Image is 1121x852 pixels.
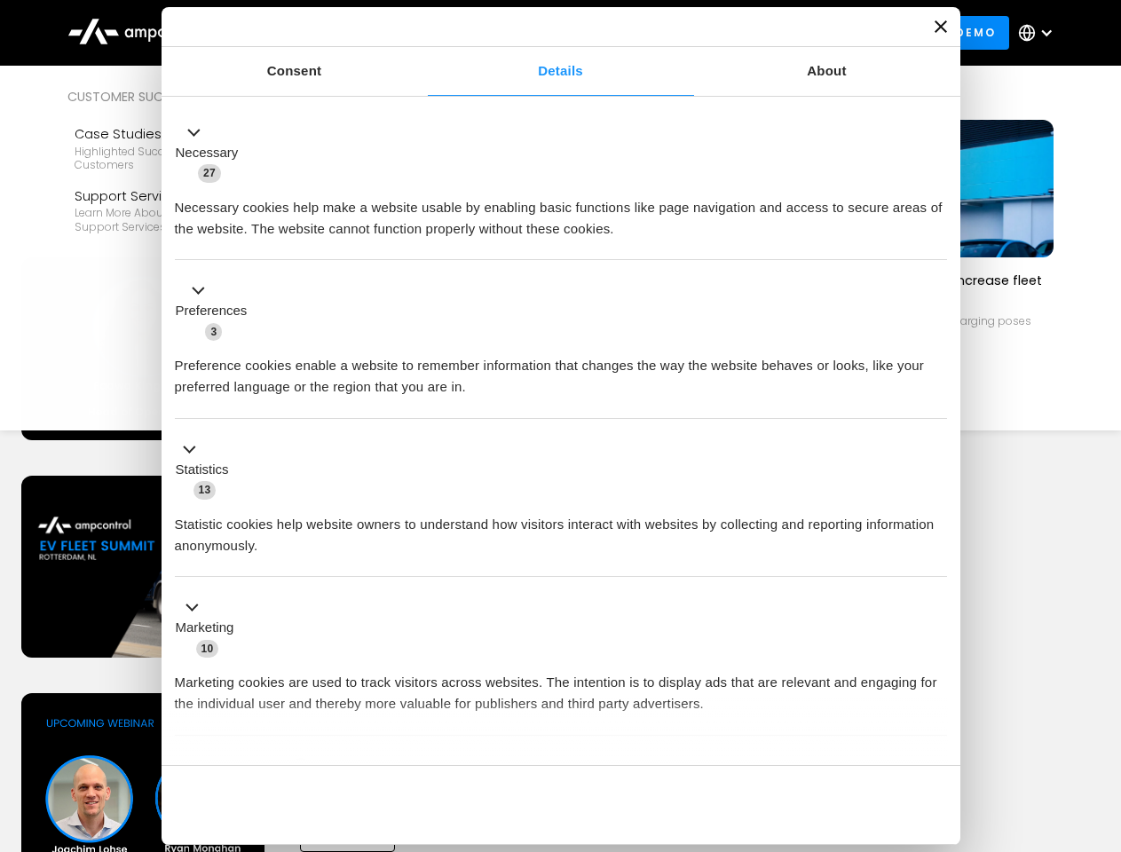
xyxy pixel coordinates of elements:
[175,342,947,398] div: Preference cookies enable a website to remember information that changes the way the website beha...
[176,618,234,638] label: Marketing
[175,597,245,659] button: Marketing (10)
[175,122,249,184] button: Necessary (27)
[176,301,248,321] label: Preferences
[67,87,288,106] div: Customer success
[428,47,694,96] a: Details
[176,460,229,480] label: Statistics
[175,438,240,501] button: Statistics (13)
[935,20,947,33] button: Close banner
[75,124,280,144] div: Case Studies
[198,164,221,182] span: 27
[162,47,428,96] a: Consent
[175,184,947,240] div: Necessary cookies help make a website usable by enabling basic functions like page navigation and...
[176,143,239,163] label: Necessary
[196,640,219,658] span: 10
[205,323,222,341] span: 3
[175,280,258,343] button: Preferences (3)
[193,481,217,499] span: 13
[75,145,280,172] div: Highlighted success stories From Our Customers
[293,758,310,776] span: 2
[75,186,280,206] div: Support Services
[691,779,946,831] button: Okay
[175,501,947,556] div: Statistic cookies help website owners to understand how visitors interact with websites by collec...
[175,659,947,714] div: Marketing cookies are used to track visitors across websites. The intention is to display ads tha...
[75,206,280,233] div: Learn more about Ampcontrol’s support services
[694,47,960,96] a: About
[67,117,288,179] a: Case StudiesHighlighted success stories From Our Customers
[67,179,288,241] a: Support ServicesLearn more about Ampcontrol’s support services
[175,755,320,777] button: Unclassified (2)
